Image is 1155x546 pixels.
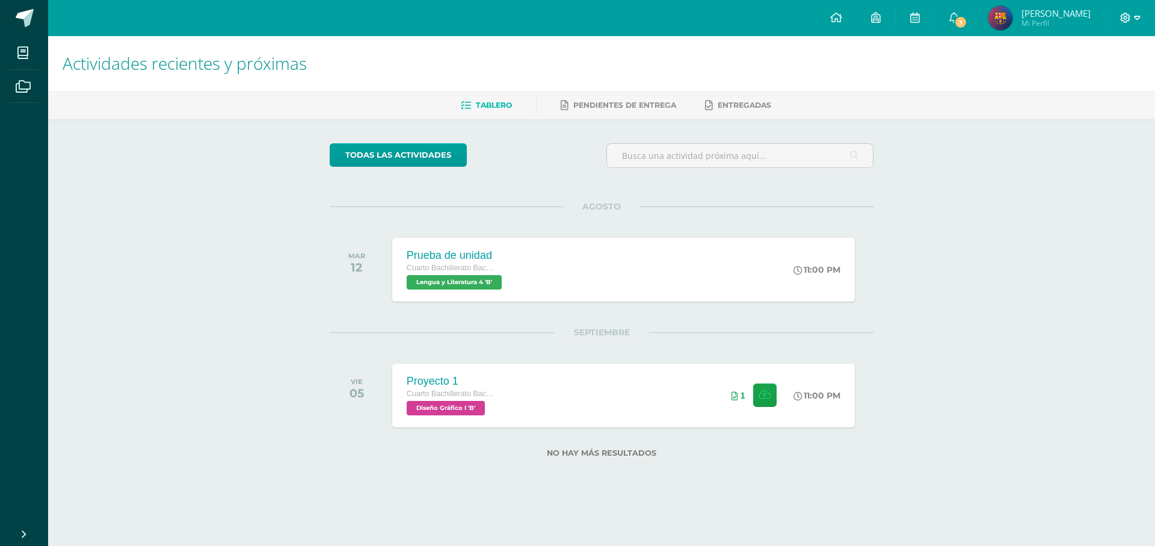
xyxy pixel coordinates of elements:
[731,391,745,400] div: Archivos entregados
[330,143,467,167] a: todas las Actividades
[350,377,364,386] div: VIE
[407,249,505,262] div: Prueba de unidad
[63,52,307,75] span: Actividades recientes y próximas
[407,275,502,290] span: Lengua y Literatura 4 'B'
[407,264,497,272] span: Cuarto Bachillerato Bachillerato en CCLL con Orientación en Diseño Gráfico
[1021,7,1091,19] span: [PERSON_NAME]
[407,401,485,415] span: Diseño Gráfico I 'B'
[607,144,873,167] input: Busca una actividad próxima aquí...
[718,101,771,110] span: Entregadas
[461,96,512,115] a: Tablero
[988,6,1012,30] img: e2cc278f57f63dae46b7a76269f6ecc0.png
[330,448,874,458] label: No hay más resultados
[555,327,649,338] span: SEPTIEMBRE
[1021,18,1091,28] span: Mi Perfil
[561,96,676,115] a: Pendientes de entrega
[793,264,840,275] div: 11:00 PM
[573,101,676,110] span: Pendientes de entrega
[350,386,364,400] div: 05
[705,96,771,115] a: Entregadas
[348,252,365,260] div: MAR
[954,16,967,29] span: 3
[348,260,365,275] div: 12
[476,101,512,110] span: Tablero
[741,391,745,400] span: 1
[793,390,840,401] div: 11:00 PM
[407,375,497,388] div: Proyecto 1
[407,389,497,398] span: Cuarto Bachillerato Bachillerato en CCLL con Orientación en Diseño Gráfico
[563,201,640,212] span: AGOSTO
